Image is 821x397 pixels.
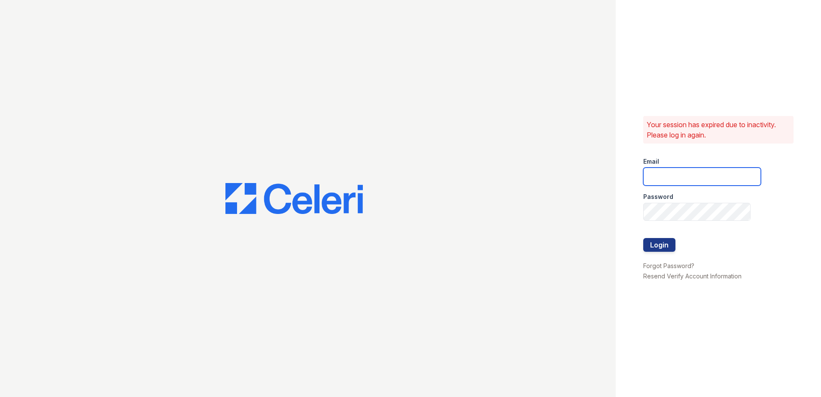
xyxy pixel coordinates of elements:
a: Resend Verify Account Information [643,272,742,280]
label: Password [643,192,673,201]
button: Login [643,238,675,252]
label: Email [643,157,659,166]
img: CE_Logo_Blue-a8612792a0a2168367f1c8372b55b34899dd931a85d93a1a3d3e32e68fde9ad4.png [225,183,363,214]
a: Forgot Password? [643,262,694,269]
p: Your session has expired due to inactivity. Please log in again. [647,119,790,140]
